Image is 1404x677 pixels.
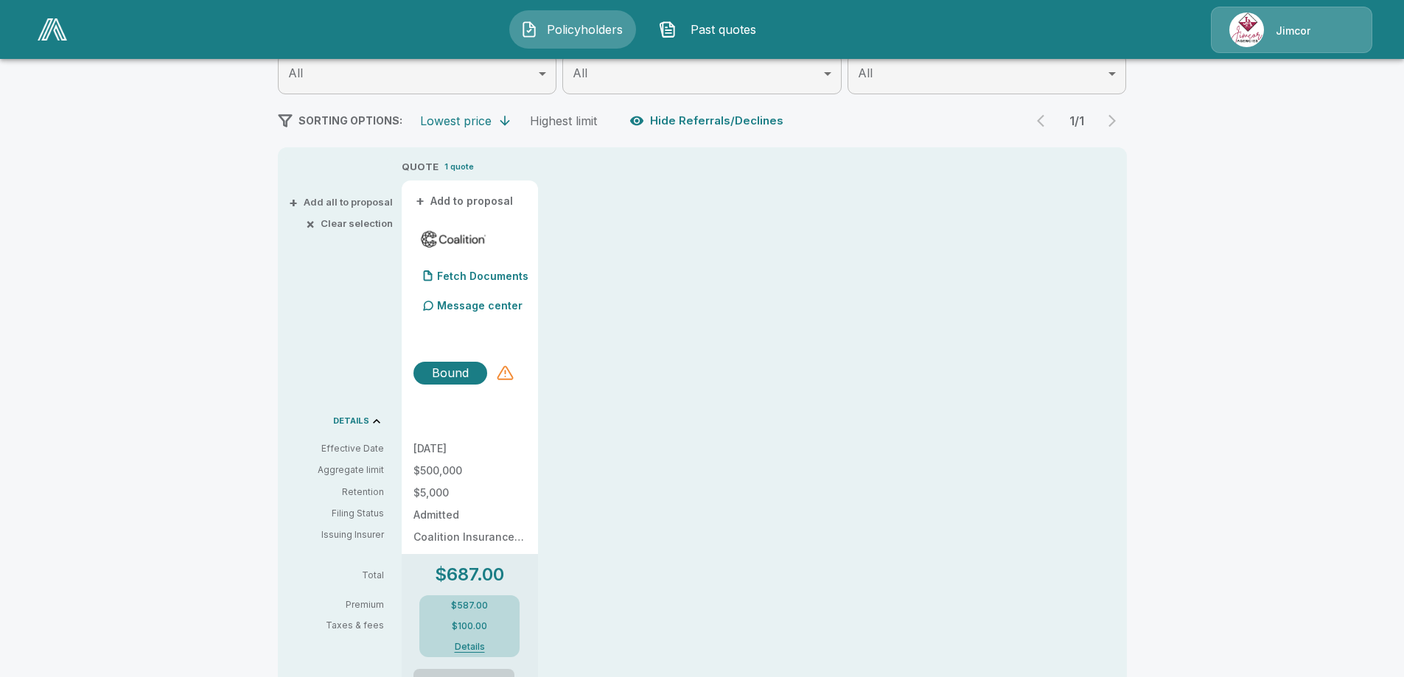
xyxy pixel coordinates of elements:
[298,114,402,127] span: SORTING OPTIONS:
[509,10,636,49] button: Policyholders IconPolicyholders
[419,228,488,250] img: coalitioncyberadmitted
[1062,115,1092,127] p: 1 / 1
[292,197,393,207] button: +Add all to proposal
[659,21,677,38] img: Past quotes Icon
[440,642,499,651] button: Details
[290,485,384,499] p: Retention
[420,113,492,128] div: Lowest price
[402,160,439,175] p: QUOTE
[520,21,538,38] img: Policyholders Icon
[413,193,517,209] button: +Add to proposal
[290,600,396,609] p: Premium
[452,622,487,631] p: $100.00
[413,488,526,498] p: $5,000
[333,417,369,425] p: DETAILS
[413,510,526,520] p: Admitted
[573,66,587,80] span: All
[413,466,526,476] p: $500,000
[416,196,425,206] span: +
[437,298,523,313] p: Message center
[290,571,396,580] p: Total
[858,66,873,80] span: All
[290,528,384,541] p: Issuing Insurer
[648,10,775,49] button: Past quotes IconPast quotes
[290,621,396,630] p: Taxes & fees
[413,532,526,542] p: Coalition Insurance Solutions
[626,107,789,135] button: Hide Referrals/Declines
[451,601,488,610] p: $587.00
[288,66,303,80] span: All
[437,271,528,281] p: Fetch Documents
[432,364,469,382] p: Bound
[413,443,526,454] p: [DATE]
[290,463,384,477] p: Aggregate limit
[38,18,67,41] img: AA Logo
[306,219,315,228] span: ×
[435,566,504,583] p: $687.00
[544,21,625,38] span: Policyholders
[530,113,597,128] div: Highest limit
[682,21,764,38] span: Past quotes
[444,161,474,173] p: 1 quote
[289,197,298,207] span: +
[290,442,384,455] p: Effective Date
[290,507,384,520] p: Filing Status
[309,219,393,228] button: ×Clear selection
